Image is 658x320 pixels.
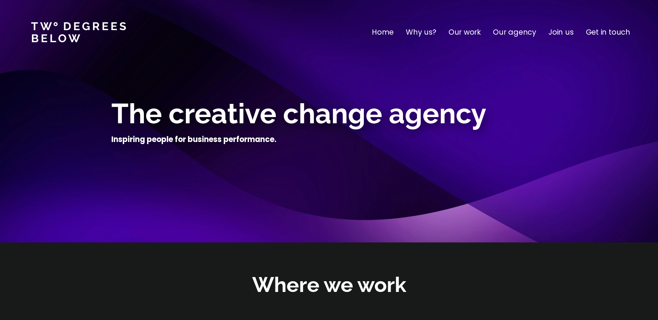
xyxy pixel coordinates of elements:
h2: Where we work [252,271,406,299]
a: Why us? [406,27,436,38]
a: Get in touch [586,27,630,38]
a: Our agency [493,27,536,38]
h4: Inspiring people for business performance. [111,134,276,145]
a: Our work [448,27,481,38]
a: Home [372,27,394,38]
span: The creative change agency [111,97,486,130]
a: Join us [548,27,574,38]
